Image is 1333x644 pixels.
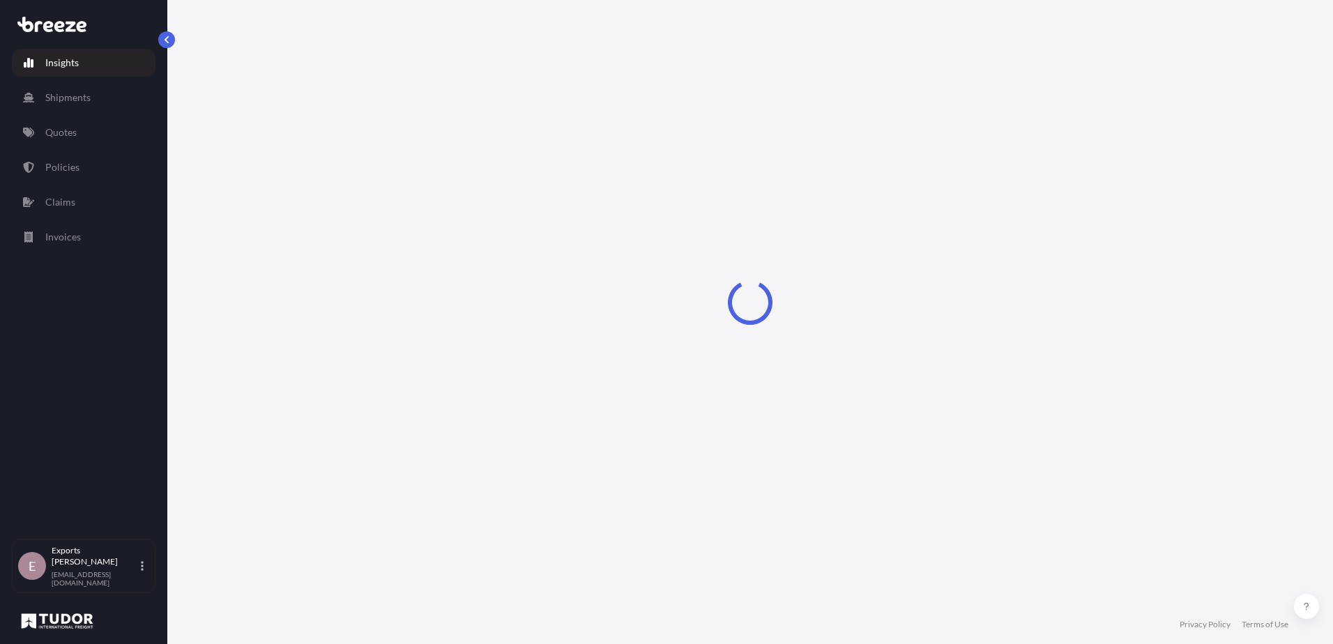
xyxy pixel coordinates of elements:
p: Claims [45,195,75,209]
span: E [29,559,36,573]
a: Terms of Use [1242,619,1288,630]
a: Insights [12,49,155,77]
p: Shipments [45,91,91,105]
p: Invoices [45,230,81,244]
p: Quotes [45,125,77,139]
a: Quotes [12,118,155,146]
a: Claims [12,188,155,216]
a: Shipments [12,84,155,112]
p: Insights [45,56,79,70]
a: Policies [12,153,155,181]
a: Invoices [12,223,155,251]
p: [EMAIL_ADDRESS][DOMAIN_NAME] [52,570,138,587]
p: Policies [45,160,79,174]
p: Exports [PERSON_NAME] [52,545,138,567]
img: organization-logo [17,610,97,632]
a: Privacy Policy [1180,619,1231,630]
